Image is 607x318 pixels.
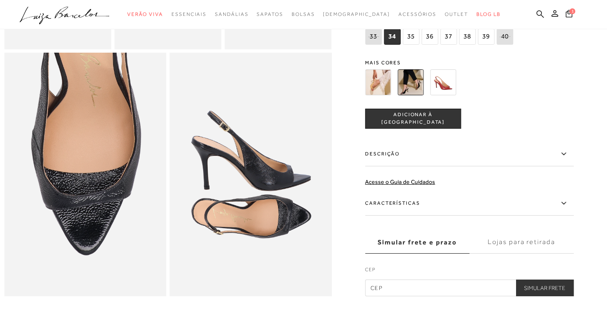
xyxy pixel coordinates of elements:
[365,280,574,296] input: CEP
[421,29,438,45] span: 36
[365,191,574,216] label: Características
[215,7,248,22] a: noSubCategoriesText
[459,29,476,45] span: 38
[215,11,248,17] span: Sandálias
[440,29,457,45] span: 37
[365,60,574,65] span: Mais cores
[445,11,468,17] span: Outlet
[4,53,166,296] img: image
[398,69,423,95] img: SANDÁLIA PEEP TOE EM COURO VERNIZ PRETO
[478,29,494,45] span: 39
[171,11,207,17] span: Essenciais
[569,8,575,14] span: 1
[365,109,461,129] button: ADICIONAR À [GEOGRAPHIC_DATA]
[365,266,574,277] label: CEP
[398,7,436,22] a: noSubCategoriesText
[170,53,332,296] img: image
[127,7,163,22] a: noSubCategoriesText
[445,7,468,22] a: noSubCategoriesText
[365,231,469,254] label: Simular frete e prazo
[403,29,419,45] span: 35
[365,69,391,95] img: SANDÁLIA PEEP TOE EM COURO VERNIZ AREIA
[516,280,574,296] button: Simular Frete
[496,29,513,45] span: 40
[292,7,315,22] a: noSubCategoriesText
[365,112,461,126] span: ADICIONAR À [GEOGRAPHIC_DATA]
[384,29,400,45] span: 34
[323,7,390,22] a: noSubCategoriesText
[469,231,574,254] label: Lojas para retirada
[476,7,501,22] a: BLOG LB
[257,7,283,22] a: noSubCategoriesText
[476,11,501,17] span: BLOG LB
[430,69,456,95] img: SANDÁLIA PEEP TOE EM COURO VERNIZ VERMELHO RED
[127,11,163,17] span: Verão Viva
[365,142,574,166] label: Descrição
[257,11,283,17] span: Sapatos
[323,11,390,17] span: [DEMOGRAPHIC_DATA]
[398,11,436,17] span: Acessórios
[292,11,315,17] span: Bolsas
[563,9,575,20] button: 1
[365,29,382,45] span: 33
[365,178,435,185] a: Acesse o Guia de Cuidados
[171,7,207,22] a: noSubCategoriesText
